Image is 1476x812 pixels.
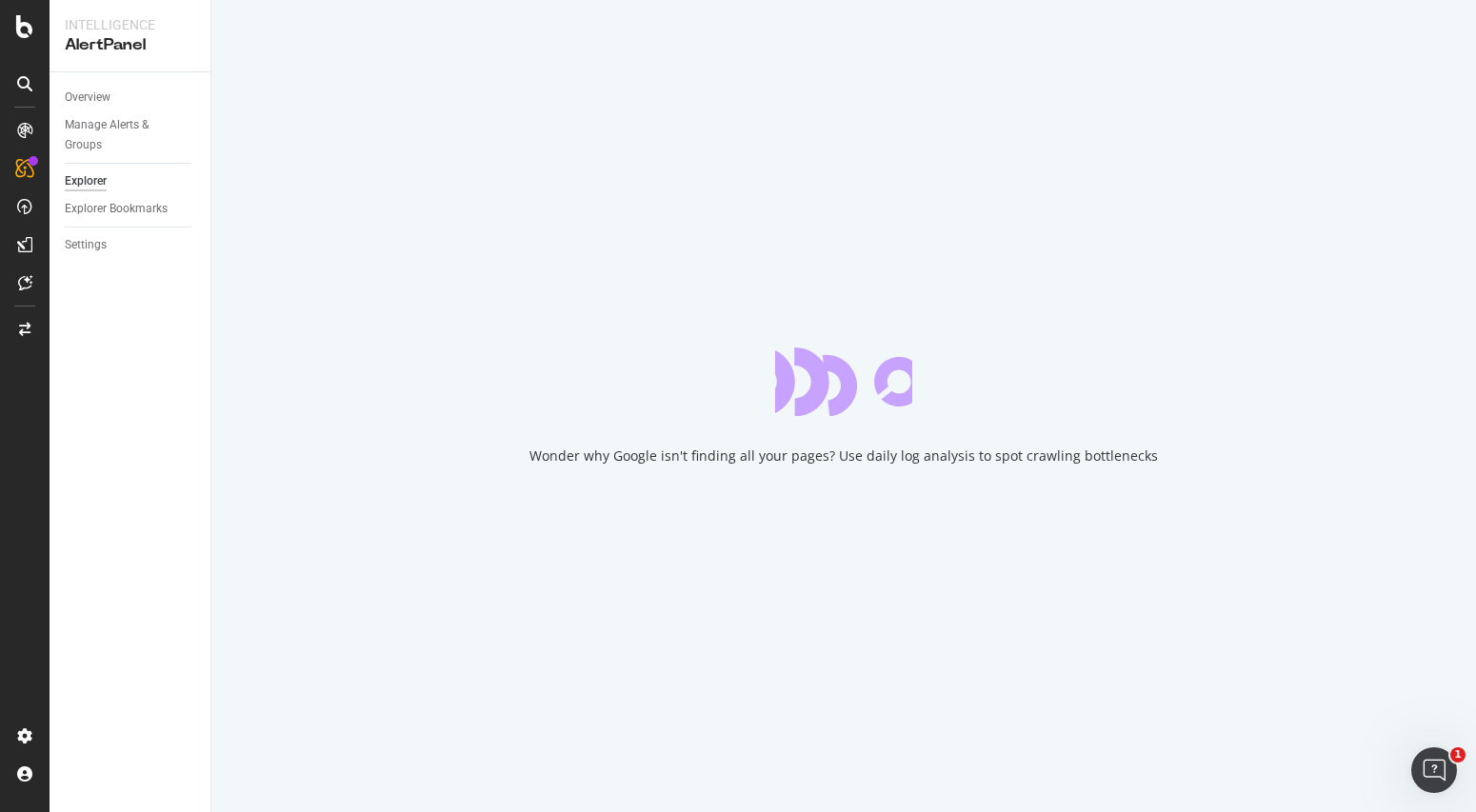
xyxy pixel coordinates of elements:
[65,115,197,155] a: Manage Alerts & Groups
[65,171,197,191] a: Explorer
[529,446,1158,465] div: Wonder why Google isn't finding all your pages? Use daily log analysis to spot crawling bottlenecks
[65,15,195,34] div: Intelligence
[65,199,197,219] a: Explorer Bookmarks
[775,347,912,416] div: animation
[65,235,197,255] a: Settings
[65,199,168,219] div: Explorer Bookmarks
[65,235,107,255] div: Settings
[65,34,195,56] div: AlertPanel
[65,88,110,108] div: Overview
[1450,747,1466,762] span: 1
[65,88,197,108] a: Overview
[1411,747,1457,793] iframe: Intercom live chat
[65,115,179,155] div: Manage Alerts & Groups
[65,171,107,191] div: Explorer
